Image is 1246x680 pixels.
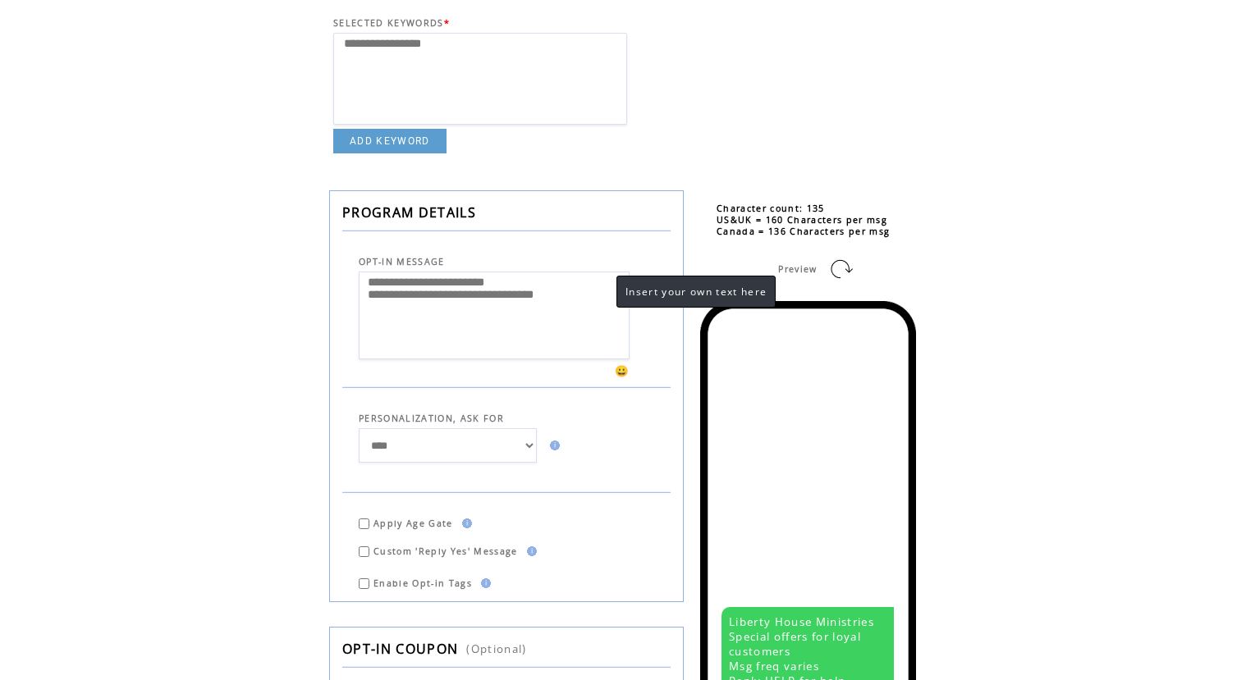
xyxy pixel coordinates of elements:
[359,413,504,424] span: PERSONALIZATION, ASK FOR
[333,17,444,29] span: SELECTED KEYWORDS
[373,577,472,589] span: Enable Opt-in Tags
[717,214,887,226] span: US&UK = 160 Characters per msg
[342,203,476,221] span: PROGRAM DETAILS
[717,203,825,214] span: Character count: 135
[615,363,630,378] span: 😀
[342,640,458,658] span: OPT-IN COUPON
[457,518,472,528] img: help.gif
[373,545,518,557] span: Custom 'Reply Yes' Message
[359,256,445,267] span: OPT-IN MESSAGE
[717,226,890,237] span: Canada = 136 Characters per msg
[466,641,526,656] span: (Optional)
[333,129,447,153] a: ADD KEYWORD
[778,263,817,275] span: Preview
[545,440,560,450] img: help.gif
[476,578,491,588] img: help.gif
[373,518,453,529] span: Apply Age Gate
[625,285,767,299] span: Insert your own text here
[522,546,537,556] img: help.gif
